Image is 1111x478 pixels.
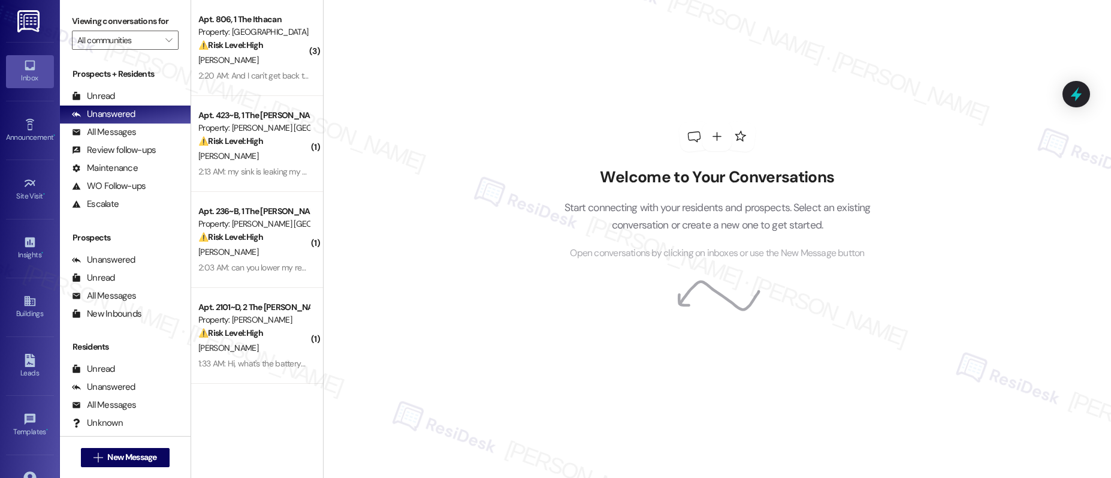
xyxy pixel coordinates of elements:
div: WO Follow-ups [72,180,146,193]
div: 2:03 AM: can you lower my rent tho? [198,262,326,273]
div: Property: [PERSON_NAME] [198,314,309,326]
div: Escalate [72,198,119,211]
div: Unanswered [72,108,135,121]
span: New Message [107,451,156,464]
div: Apt. 806, 1 The Ithacan [198,13,309,26]
button: New Message [81,448,170,467]
div: Residents [60,341,191,353]
span: [PERSON_NAME] [198,151,258,161]
span: Open conversations by clicking on inboxes or use the New Message button [570,246,864,261]
span: • [43,190,45,199]
span: [PERSON_NAME] [198,342,258,353]
div: Apt. 2101~D, 2 The [PERSON_NAME] Rochester [198,301,309,314]
div: Prospects + Residents [60,68,191,80]
div: Unread [72,363,115,375]
a: Templates • [6,409,54,441]
img: ResiDesk Logo [17,10,42,32]
span: • [53,131,55,140]
label: Viewing conversations for [72,12,179,31]
div: 2:13 AM: my sink is leaking my room number is 423 B [198,166,379,177]
span: • [46,426,48,434]
strong: ⚠️ Risk Level: High [198,136,263,146]
div: Prospects [60,232,191,244]
h2: Welcome to Your Conversations [546,168,889,187]
span: • [41,249,43,257]
div: New Inbounds [72,308,141,320]
input: All communities [77,31,159,50]
a: Insights • [6,232,54,264]
div: Property: [PERSON_NAME] [GEOGRAPHIC_DATA][PERSON_NAME] [198,218,309,230]
strong: ⚠️ Risk Level: High [198,232,263,242]
div: Unread [72,272,115,284]
div: 1:33 AM: Hi, what's the battery? You meant the fire alarm? [198,358,395,369]
div: Unknown [72,417,123,429]
div: Apt. 236~B, 1 The [PERSON_NAME] St. [PERSON_NAME] [198,205,309,218]
div: Property: [GEOGRAPHIC_DATA] [198,26,309,38]
a: Leads [6,350,54,383]
div: All Messages [72,126,136,139]
div: Unread [72,90,115,103]
a: Inbox [6,55,54,88]
div: Property: [PERSON_NAME] [GEOGRAPHIC_DATA][PERSON_NAME] [198,122,309,134]
i:  [93,453,102,462]
i:  [165,35,172,45]
span: [PERSON_NAME] [198,55,258,65]
span: [PERSON_NAME] [198,246,258,257]
div: Maintenance [72,162,138,175]
div: 2:20 AM: And I can't get back to my unit right now [198,70,370,81]
div: All Messages [72,290,136,302]
strong: ⚠️ Risk Level: High [198,327,263,338]
div: Apt. 423~B, 1 The [PERSON_NAME] St. [PERSON_NAME] [198,109,309,122]
div: Unanswered [72,381,135,393]
a: Site Visit • [6,173,54,206]
a: Buildings [6,291,54,323]
div: Unanswered [72,254,135,266]
p: Start connecting with your residents and prospects. Select an existing conversation or create a n... [546,199,889,233]
div: Review follow-ups [72,144,156,157]
strong: ⚠️ Risk Level: High [198,40,263,50]
div: All Messages [72,399,136,411]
